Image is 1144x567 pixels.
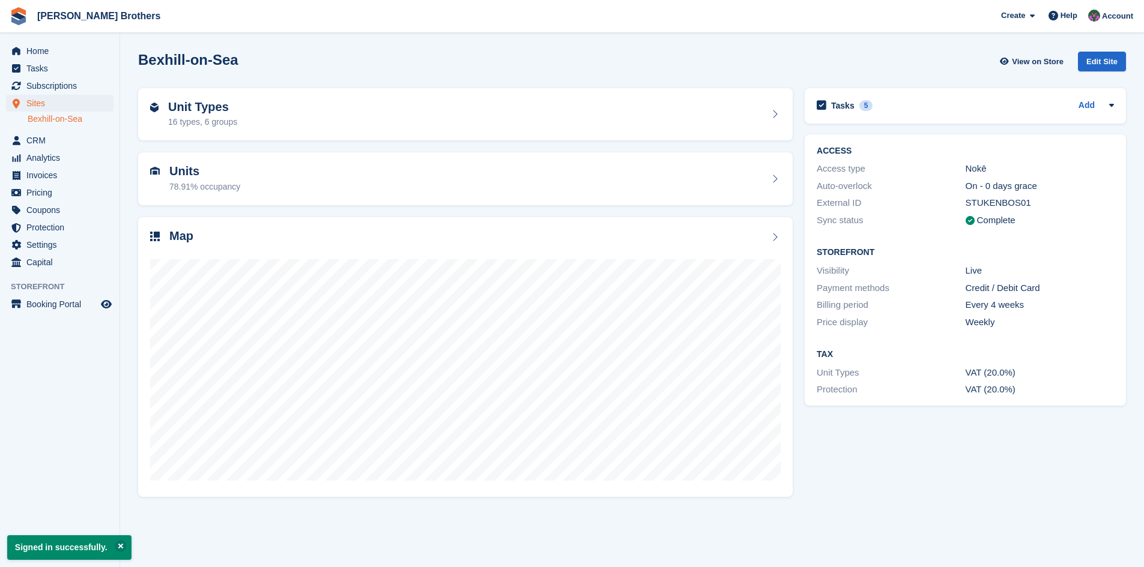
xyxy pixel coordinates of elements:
div: Nokē [966,162,1114,176]
div: VAT (20.0%) [966,383,1114,397]
div: Payment methods [817,281,965,295]
div: 16 types, 6 groups [168,116,237,128]
div: Complete [977,214,1015,227]
span: View on Store [1012,56,1064,68]
div: Live [966,264,1114,278]
div: Access type [817,162,965,176]
a: menu [6,132,113,149]
a: [PERSON_NAME] Brothers [32,6,165,26]
a: Units 78.91% occupancy [138,152,793,205]
a: Edit Site [1078,52,1126,76]
a: menu [6,167,113,184]
div: VAT (20.0%) [966,366,1114,380]
div: STUKENBOS01 [966,196,1114,210]
span: Analytics [26,149,98,166]
a: Map [138,217,793,497]
div: Billing period [817,298,965,312]
h2: Tasks [831,100,855,111]
a: Add [1079,99,1095,113]
a: View on Store [998,52,1068,71]
a: Preview store [99,297,113,311]
div: Visibility [817,264,965,278]
span: Coupons [26,202,98,218]
h2: Tax [817,350,1114,359]
h2: Storefront [817,248,1114,257]
h2: ACCESS [817,146,1114,156]
h2: Bexhill-on-Sea [138,52,238,68]
div: Credit / Debit Card [966,281,1114,295]
img: unit-type-icn-2b2737a686de81e16bb02015468b77c625bbabd49415b5ef34ead5e3b44a266d.svg [150,103,159,112]
span: Account [1102,10,1133,22]
div: Every 4 weeks [966,298,1114,312]
h2: Unit Types [168,100,237,114]
div: Auto-overlock [817,179,965,193]
div: Edit Site [1078,52,1126,71]
a: menu [6,43,113,59]
img: Nick Wright [1088,10,1100,22]
span: Booking Portal [26,296,98,313]
img: stora-icon-8386f47178a22dfd0bd8f6a31ec36ba5ce8667c1dd55bd0f319d3a0aa187defe.svg [10,7,28,25]
div: Price display [817,316,965,329]
span: CRM [26,132,98,149]
img: unit-icn-7be61d7bf1b0ce9d3e12c5938cc71ed9869f7b940bace4675aadf7bd6d80202e.svg [150,167,160,175]
span: Capital [26,254,98,271]
a: menu [6,184,113,201]
a: menu [6,254,113,271]
img: map-icn-33ee37083ee616e46c38cad1a60f524a97daa1e2b2c8c0bc3eb3415660979fc1.svg [150,232,160,241]
a: menu [6,149,113,166]
span: Storefront [11,281,120,293]
span: Invoices [26,167,98,184]
span: Help [1061,10,1077,22]
div: On - 0 days grace [966,179,1114,193]
span: Home [26,43,98,59]
a: Unit Types 16 types, 6 groups [138,88,793,141]
div: Protection [817,383,965,397]
span: Settings [26,236,98,253]
span: Pricing [26,184,98,201]
div: Weekly [966,316,1114,329]
div: 78.91% occupancy [169,181,240,193]
a: menu [6,236,113,253]
a: menu [6,202,113,218]
div: Unit Types [817,366,965,380]
span: Sites [26,95,98,112]
a: menu [6,77,113,94]
a: Bexhill-on-Sea [28,113,113,125]
span: Create [1001,10,1025,22]
a: menu [6,219,113,236]
p: Signed in successfully. [7,535,132,560]
span: Subscriptions [26,77,98,94]
h2: Map [169,229,193,243]
span: Protection [26,219,98,236]
h2: Units [169,164,240,178]
a: menu [6,296,113,313]
div: 5 [859,100,873,111]
a: menu [6,60,113,77]
span: Tasks [26,60,98,77]
div: Sync status [817,214,965,227]
a: menu [6,95,113,112]
div: External ID [817,196,965,210]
